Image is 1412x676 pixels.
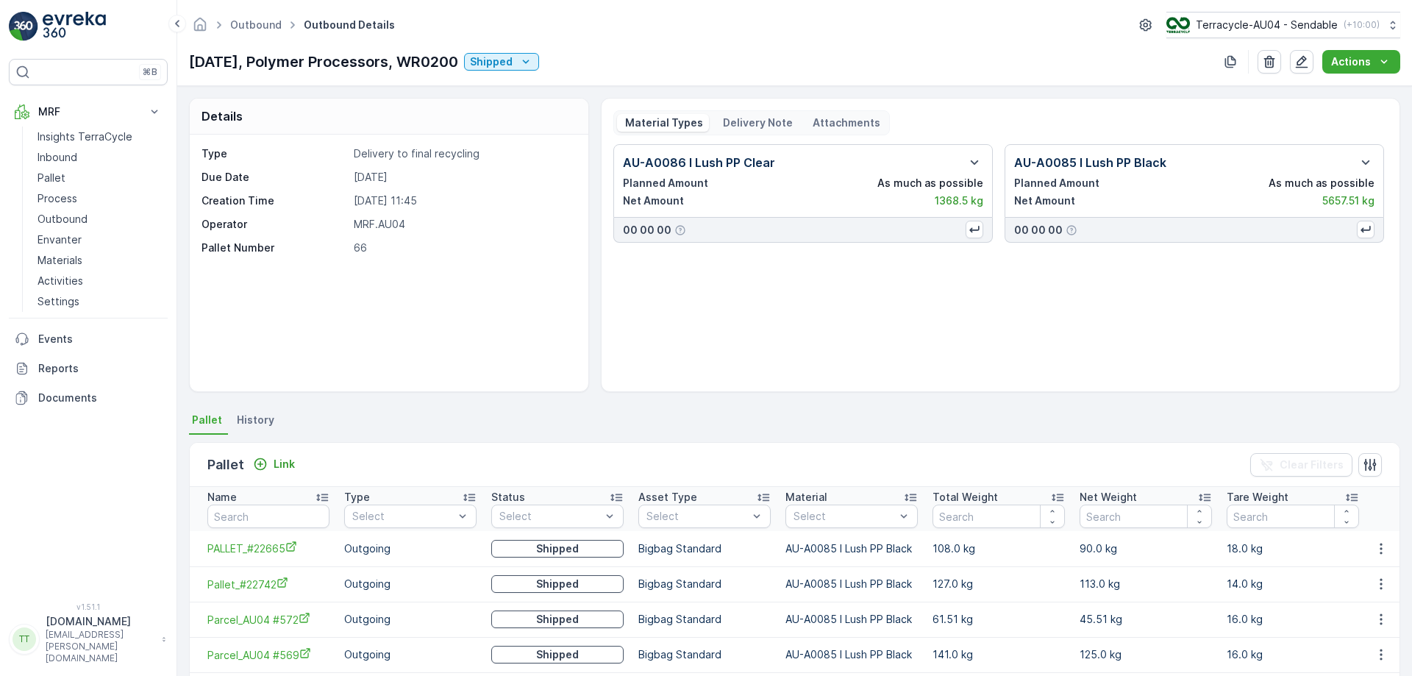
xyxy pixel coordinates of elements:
div: Help Tooltip Icon [1066,224,1077,236]
p: Clear Filters [1280,458,1344,472]
a: Documents [9,383,168,413]
p: Outgoing [344,577,477,591]
p: Documents [38,391,162,405]
p: Total Weight [933,490,998,505]
p: Events [38,332,162,346]
p: Planned Amount [623,176,708,191]
p: 45.51 kg [1080,612,1212,627]
p: Bigbag Standard [638,541,771,556]
p: Attachments [810,115,880,130]
p: MRF.AU04 [354,217,573,232]
p: Status [491,490,525,505]
a: Reports [9,354,168,383]
button: MRF [9,97,168,127]
p: As much as possible [877,176,983,191]
p: Bigbag Standard [638,647,771,662]
p: Process [38,191,77,206]
p: 1368.5 kg [935,193,983,208]
p: 18.0 kg [1227,541,1359,556]
p: AU-A0085 I Lush PP Black [785,541,918,556]
p: Net Amount [1014,193,1075,208]
button: Shipped [491,540,624,558]
p: Type [344,490,370,505]
p: Pallet [207,455,244,475]
p: 127.0 kg [933,577,1065,591]
input: Search [207,505,329,528]
p: Select [794,509,895,524]
a: Events [9,324,168,354]
p: [DATE] [354,170,573,185]
p: Net Weight [1080,490,1137,505]
p: Delivery Note [721,115,793,130]
a: Settings [32,291,168,312]
a: Materials [32,250,168,271]
p: [DATE], Polymer Processors, WR0200 [189,51,458,73]
button: Link [247,455,301,473]
p: Select [646,509,748,524]
p: Settings [38,294,79,309]
p: Asset Type [638,490,697,505]
p: Actions [1331,54,1371,69]
p: 141.0 kg [933,647,1065,662]
input: Search [1080,505,1212,528]
p: AU-A0085 I Lush PP Black [785,612,918,627]
a: Parcel_AU04 #569 [207,647,329,663]
p: 90.0 kg [1080,541,1212,556]
p: 14.0 kg [1227,577,1359,591]
p: As much as possible [1269,176,1374,191]
p: Operator [202,217,348,232]
a: Homepage [192,22,208,35]
p: Outgoing [344,612,477,627]
p: Envanter [38,232,82,247]
p: Select [499,509,601,524]
span: Pallet_#22742 [207,577,329,592]
p: Shipped [536,612,579,627]
p: Link [274,457,295,472]
p: Pallet [38,171,65,185]
p: ( +10:00 ) [1344,19,1380,31]
p: Pallet Number [202,241,348,255]
a: Activities [32,271,168,291]
input: Search [933,505,1065,528]
p: AU-A0085 I Lush PP Black [1014,154,1166,171]
a: Pallet [32,168,168,188]
button: Shipped [491,646,624,663]
p: Planned Amount [1014,176,1099,191]
div: Help Tooltip Icon [674,224,686,236]
p: Outgoing [344,541,477,556]
p: 5657.51 kg [1322,193,1374,208]
p: 113.0 kg [1080,577,1212,591]
p: 108.0 kg [933,541,1065,556]
p: 125.0 kg [1080,647,1212,662]
p: Material Types [623,115,703,130]
a: Insights TerraCycle [32,127,168,147]
p: Name [207,490,237,505]
p: Insights TerraCycle [38,129,132,144]
p: Due Date [202,170,348,185]
p: Reports [38,361,162,376]
button: Clear Filters [1250,453,1352,477]
p: Outgoing [344,647,477,662]
img: logo [9,12,38,41]
a: Parcel_AU04 #572 [207,612,329,627]
a: Process [32,188,168,209]
input: Search [1227,505,1359,528]
button: Actions [1322,50,1400,74]
p: Terracycle-AU04 - Sendable [1196,18,1338,32]
a: Envanter [32,230,168,250]
p: [EMAIL_ADDRESS][PERSON_NAME][DOMAIN_NAME] [46,629,154,664]
p: 00 00 00 [623,223,671,238]
a: Inbound [32,147,168,168]
p: [DATE] 11:45 [354,193,573,208]
p: 16.0 kg [1227,647,1359,662]
button: Shipped [491,611,624,628]
button: Shipped [464,53,539,71]
p: Net Amount [623,193,684,208]
p: Details [202,107,243,125]
a: PALLET_#22665 [207,541,329,556]
button: TT[DOMAIN_NAME][EMAIL_ADDRESS][PERSON_NAME][DOMAIN_NAME] [9,614,168,664]
p: Select [352,509,454,524]
span: Pallet [192,413,222,427]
